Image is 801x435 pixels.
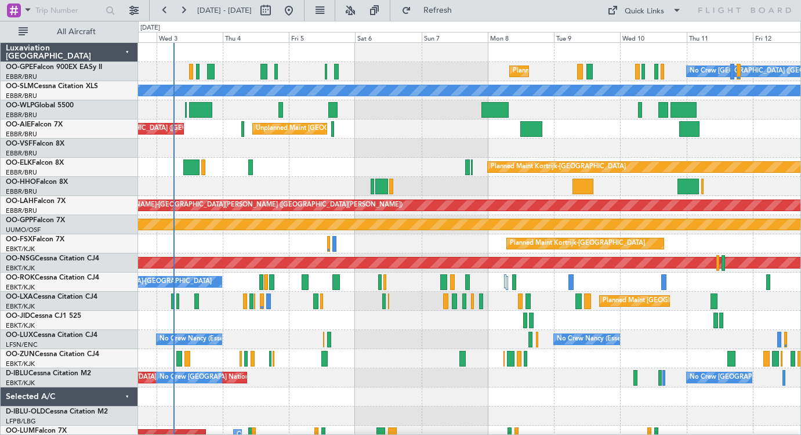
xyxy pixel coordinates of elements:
[6,102,34,109] span: OO-WLP
[6,217,33,224] span: OO-GPP
[488,32,554,42] div: Mon 8
[625,6,664,17] div: Quick Links
[414,6,462,14] span: Refresh
[554,32,620,42] div: Tue 9
[6,179,36,186] span: OO-HHO
[6,179,68,186] a: OO-HHOFalcon 8X
[601,1,687,20] button: Quick Links
[256,120,474,137] div: Unplanned Maint [GEOGRAPHIC_DATA] ([GEOGRAPHIC_DATA] National)
[60,197,403,214] div: Planned Maint [PERSON_NAME]-[GEOGRAPHIC_DATA][PERSON_NAME] ([GEOGRAPHIC_DATA][PERSON_NAME])
[6,236,64,243] a: OO-FSXFalcon 7X
[6,408,108,415] a: D-IBLU-OLDCessna Citation M2
[6,293,33,300] span: OO-LXA
[6,313,81,320] a: OO-JIDCessna CJ1 525
[6,332,33,339] span: OO-LUX
[6,427,35,434] span: OO-LUM
[6,64,102,71] a: OO-GPEFalcon 900EX EASy II
[6,255,35,262] span: OO-NSG
[55,369,256,386] div: AOG Maint [GEOGRAPHIC_DATA] ([GEOGRAPHIC_DATA] National)
[6,206,37,215] a: EBBR/BRU
[6,321,35,330] a: EBKT/KJK
[6,64,33,71] span: OO-GPE
[6,168,37,177] a: EBBR/BRU
[6,140,32,147] span: OO-VSF
[422,32,488,42] div: Sun 7
[6,427,67,434] a: OO-LUMFalcon 7X
[6,332,97,339] a: OO-LUXCessna Citation CJ4
[6,340,38,349] a: LFSN/ENC
[6,198,66,205] a: OO-LAHFalcon 7X
[513,63,723,80] div: Planned Maint [GEOGRAPHIC_DATA] ([GEOGRAPHIC_DATA] National)
[30,28,122,36] span: All Aircraft
[6,140,64,147] a: OO-VSFFalcon 8X
[6,283,35,292] a: EBKT/KJK
[57,120,240,137] div: Planned Maint [GEOGRAPHIC_DATA] ([GEOGRAPHIC_DATA])
[13,23,126,41] button: All Aircraft
[6,245,35,253] a: EBKT/KJK
[6,121,63,128] a: OO-AIEFalcon 7X
[355,32,421,42] div: Sat 6
[6,159,32,166] span: OO-ELK
[6,187,37,196] a: EBBR/BRU
[687,32,753,42] div: Thu 11
[6,293,97,300] a: OO-LXACessna Citation CJ4
[6,360,35,368] a: EBKT/KJK
[6,92,37,100] a: EBBR/BRU
[197,5,252,16] span: [DATE] - [DATE]
[557,331,626,348] div: No Crew Nancy (Essey)
[6,274,99,281] a: OO-ROKCessna Citation CJ4
[6,264,35,273] a: EBKT/KJK
[6,379,35,387] a: EBKT/KJK
[6,83,34,90] span: OO-SLM
[223,32,289,42] div: Thu 4
[6,236,32,243] span: OO-FSX
[6,417,36,426] a: LFPB/LBG
[289,32,355,42] div: Fri 5
[160,331,229,348] div: No Crew Nancy (Essey)
[491,158,626,176] div: Planned Maint Kortrijk-[GEOGRAPHIC_DATA]
[510,235,645,252] div: Planned Maint Kortrijk-[GEOGRAPHIC_DATA]
[6,72,37,81] a: EBBR/BRU
[6,408,45,415] span: D-IBLU-OLD
[6,370,28,377] span: D-IBLU
[140,23,160,33] div: [DATE]
[6,149,37,158] a: EBBR/BRU
[6,130,37,139] a: EBBR/BRU
[6,198,34,205] span: OO-LAH
[6,217,65,224] a: OO-GPPFalcon 7X
[6,313,30,320] span: OO-JID
[6,351,99,358] a: OO-ZUNCessna Citation CJ4
[6,121,31,128] span: OO-AIE
[6,370,91,377] a: D-IBLUCessna Citation M2
[6,255,99,262] a: OO-NSGCessna Citation CJ4
[396,1,466,20] button: Refresh
[620,32,686,42] div: Wed 10
[6,83,98,90] a: OO-SLMCessna Citation XLS
[6,102,74,109] a: OO-WLPGlobal 5500
[6,274,35,281] span: OO-ROK
[6,226,41,234] a: UUMO/OSF
[157,32,223,42] div: Wed 3
[6,302,35,311] a: EBKT/KJK
[6,159,64,166] a: OO-ELKFalcon 8X
[35,2,102,19] input: Trip Number
[6,111,37,119] a: EBBR/BRU
[6,351,35,358] span: OO-ZUN
[160,369,354,386] div: No Crew [GEOGRAPHIC_DATA] ([GEOGRAPHIC_DATA] National)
